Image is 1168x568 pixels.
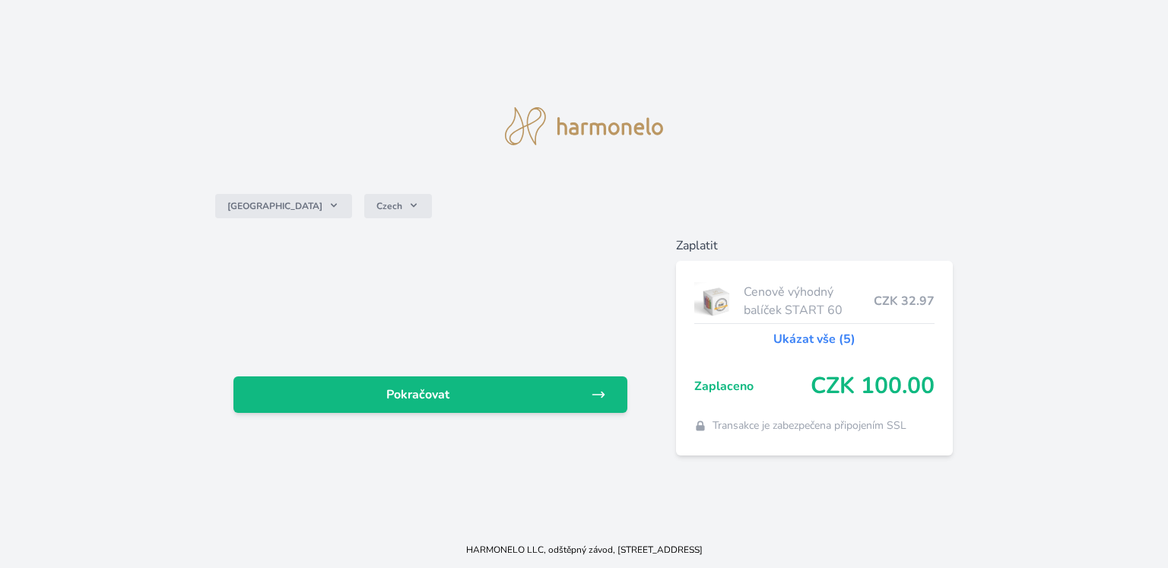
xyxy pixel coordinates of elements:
[376,200,402,212] span: Czech
[676,236,953,255] h6: Zaplatit
[713,418,906,433] span: Transakce je zabezpečena připojením SSL
[227,200,322,212] span: [GEOGRAPHIC_DATA]
[694,282,738,320] img: start.jpg
[811,373,935,400] span: CZK 100.00
[874,292,935,310] span: CZK 32.97
[694,377,811,395] span: Zaplaceno
[744,283,874,319] span: Cenově výhodný balíček START 60
[773,330,855,348] a: Ukázat vše (5)
[505,107,663,145] img: logo.svg
[364,194,432,218] button: Czech
[233,376,627,413] a: Pokračovat
[215,194,352,218] button: [GEOGRAPHIC_DATA]
[246,386,591,404] span: Pokračovat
